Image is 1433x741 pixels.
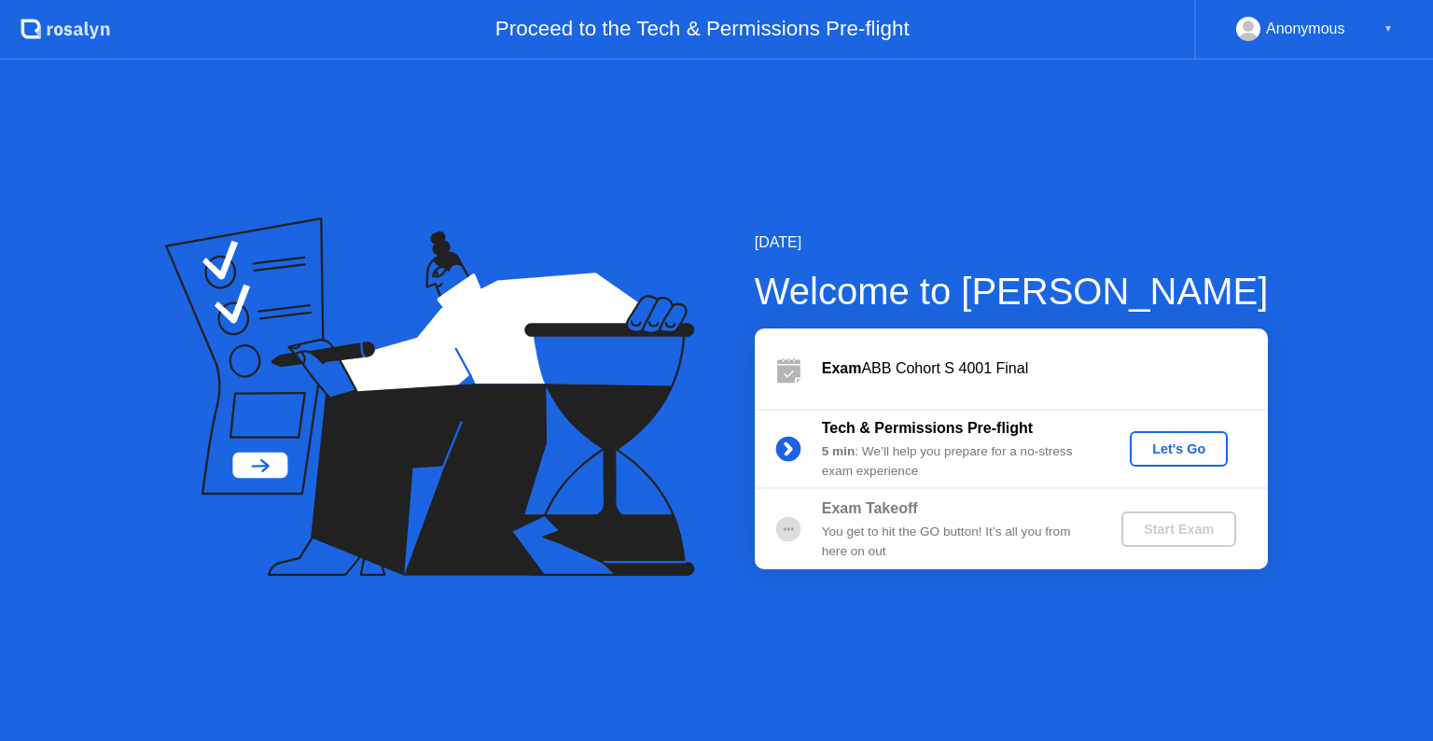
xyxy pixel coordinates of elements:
div: Anonymous [1266,17,1345,41]
div: ABB Cohort S 4001 Final [822,357,1268,380]
div: Let's Go [1137,441,1220,456]
div: Welcome to [PERSON_NAME] [755,263,1269,319]
div: ▼ [1384,17,1393,41]
b: Tech & Permissions Pre-flight [822,420,1033,436]
button: Let's Go [1130,431,1228,467]
button: Start Exam [1121,511,1236,547]
b: Exam Takeoff [822,500,918,516]
b: 5 min [822,444,856,458]
div: [DATE] [755,231,1269,254]
b: Exam [822,360,862,376]
div: : We’ll help you prepare for a no-stress exam experience [822,442,1091,481]
div: Start Exam [1129,522,1229,537]
div: You get to hit the GO button! It’s all you from here on out [822,523,1091,561]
